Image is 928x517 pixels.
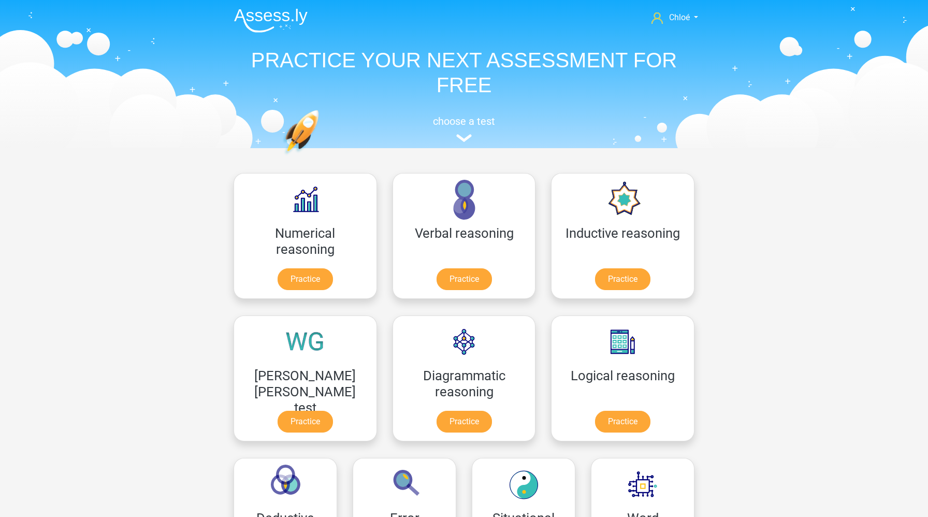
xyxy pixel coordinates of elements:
span: Chloé [669,12,690,22]
a: Practice [437,411,492,433]
a: Chloé [647,11,702,24]
h5: choose a test [226,115,702,127]
a: Practice [278,268,333,290]
a: Practice [278,411,333,433]
a: Practice [595,268,650,290]
img: practice [283,110,359,204]
a: choose a test [226,115,702,142]
h1: PRACTICE YOUR NEXT ASSESSMENT FOR FREE [226,48,702,97]
a: Practice [595,411,650,433]
img: assessment [456,134,472,142]
a: Practice [437,268,492,290]
img: Assessly [234,8,308,33]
